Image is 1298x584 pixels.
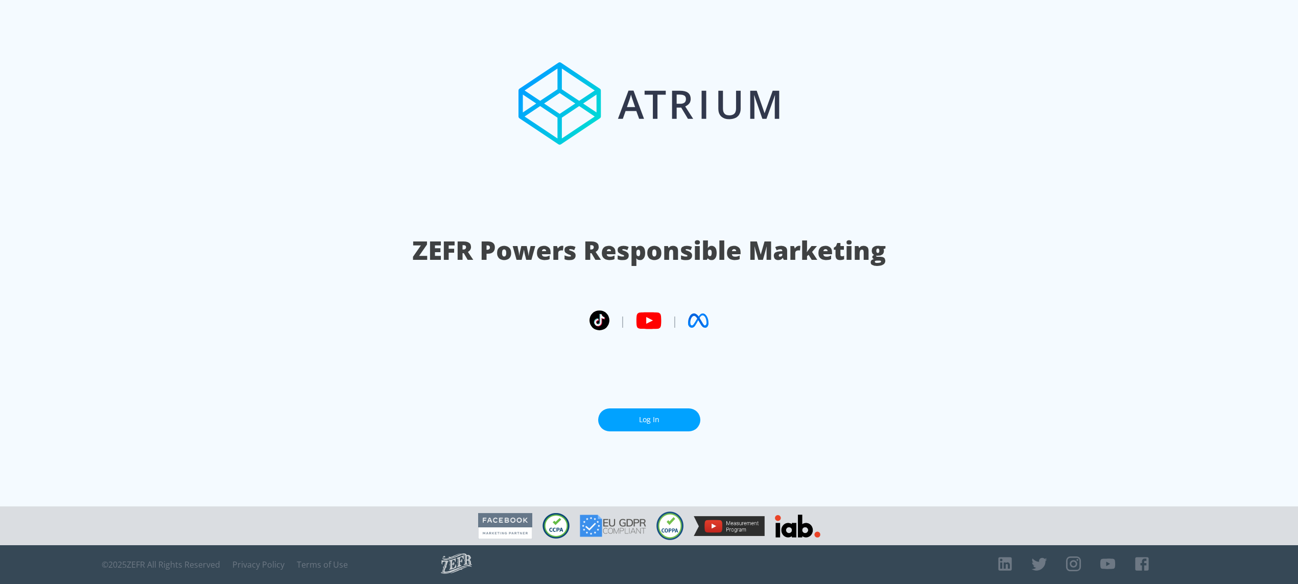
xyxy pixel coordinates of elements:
[656,512,683,540] img: COPPA Compliant
[775,515,820,538] img: IAB
[542,513,570,539] img: CCPA Compliant
[598,408,700,431] a: Log In
[297,559,348,570] a: Terms of Use
[672,313,678,328] span: |
[580,515,646,537] img: GDPR Compliant
[694,516,765,536] img: YouTube Measurement Program
[102,559,220,570] span: © 2025 ZEFR All Rights Reserved
[412,233,886,268] h1: ZEFR Powers Responsible Marketing
[232,559,285,570] a: Privacy Policy
[620,313,626,328] span: |
[478,513,532,539] img: Facebook Marketing Partner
